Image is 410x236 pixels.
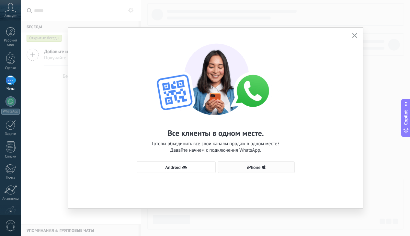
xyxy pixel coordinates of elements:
[5,14,17,18] span: Аккаунт
[144,37,287,115] img: wa-lite-select-device.png
[137,161,216,173] button: Android
[1,132,20,136] div: Задачи
[168,128,264,138] h2: Все клиенты в одном месте.
[247,165,261,170] span: iPhone
[1,66,20,70] div: Сделки
[152,141,279,154] span: Готовы объединить все свои каналы продаж в одном месте? Давайте начнем с подключения WhatsApp.
[1,197,20,201] div: Аналитика
[1,155,20,159] div: Списки
[1,176,20,180] div: Почта
[1,39,20,47] div: Рабочий стол
[403,110,409,125] span: Copilot
[1,87,20,91] div: Чаты
[1,109,20,115] div: WhatsApp
[165,165,181,170] span: Android
[218,161,295,173] button: iPhone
